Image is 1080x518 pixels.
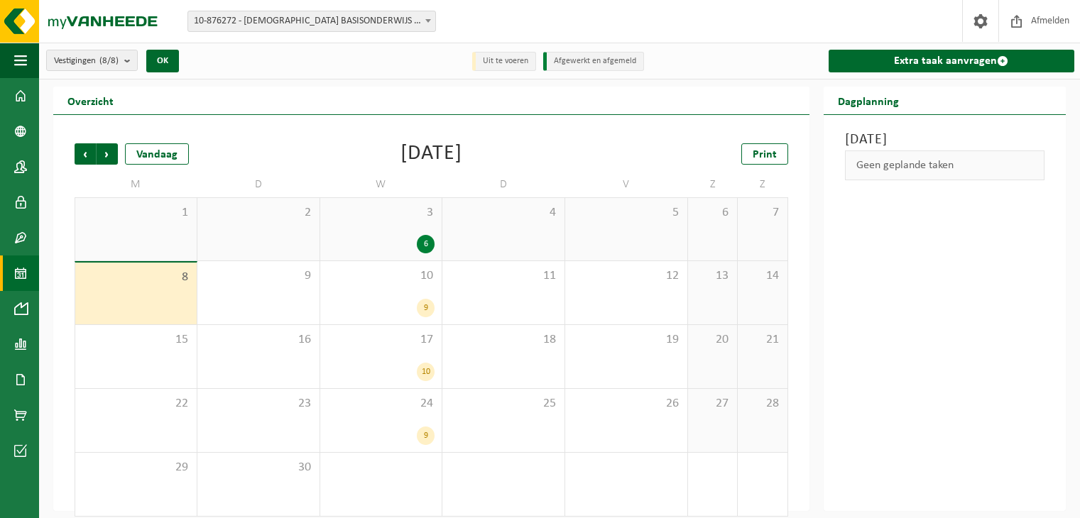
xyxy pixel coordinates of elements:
span: 21 [745,332,780,348]
span: 18 [449,332,557,348]
span: 17 [327,332,435,348]
button: Vestigingen(8/8) [46,50,138,71]
h3: [DATE] [845,129,1045,150]
span: 25 [449,396,557,412]
div: Geen geplande taken [845,150,1045,180]
button: OK [146,50,179,72]
span: 5 [572,205,680,221]
span: Vestigingen [54,50,119,72]
td: Z [688,172,738,197]
td: M [75,172,197,197]
span: Volgende [97,143,118,165]
li: Afgewerkt en afgemeld [543,52,644,71]
span: 12 [572,268,680,284]
a: Extra taak aanvragen [829,50,1075,72]
td: D [197,172,320,197]
span: 3 [327,205,435,221]
span: 9 [204,268,312,284]
span: 2 [204,205,312,221]
div: 9 [417,299,435,317]
span: 27 [695,396,730,412]
span: 22 [82,396,190,412]
span: 24 [327,396,435,412]
span: 8 [82,270,190,285]
span: 10-876272 - KATHOLIEK BASISONDERWIJS GULDENBERG VZW - WEVELGEM [187,11,436,32]
td: V [565,172,688,197]
span: 7 [745,205,780,221]
td: Z [738,172,787,197]
span: 15 [82,332,190,348]
span: 10-876272 - KATHOLIEK BASISONDERWIJS GULDENBERG VZW - WEVELGEM [188,11,435,31]
div: 10 [417,363,435,381]
span: 4 [449,205,557,221]
span: 26 [572,396,680,412]
span: 10 [327,268,435,284]
a: Print [741,143,788,165]
span: 13 [695,268,730,284]
count: (8/8) [99,56,119,65]
span: 11 [449,268,557,284]
span: Vorige [75,143,96,165]
span: 30 [204,460,312,475]
div: Vandaag [125,143,189,165]
div: [DATE] [400,143,462,165]
td: W [320,172,443,197]
span: 14 [745,268,780,284]
span: 29 [82,460,190,475]
span: 20 [695,332,730,348]
li: Uit te voeren [472,52,536,71]
div: 6 [417,235,435,253]
td: D [442,172,565,197]
h2: Overzicht [53,87,128,114]
span: 23 [204,396,312,412]
span: 16 [204,332,312,348]
span: Print [753,149,777,160]
span: 28 [745,396,780,412]
span: 6 [695,205,730,221]
h2: Dagplanning [824,87,913,114]
span: 1 [82,205,190,221]
div: 9 [417,426,435,445]
span: 19 [572,332,680,348]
